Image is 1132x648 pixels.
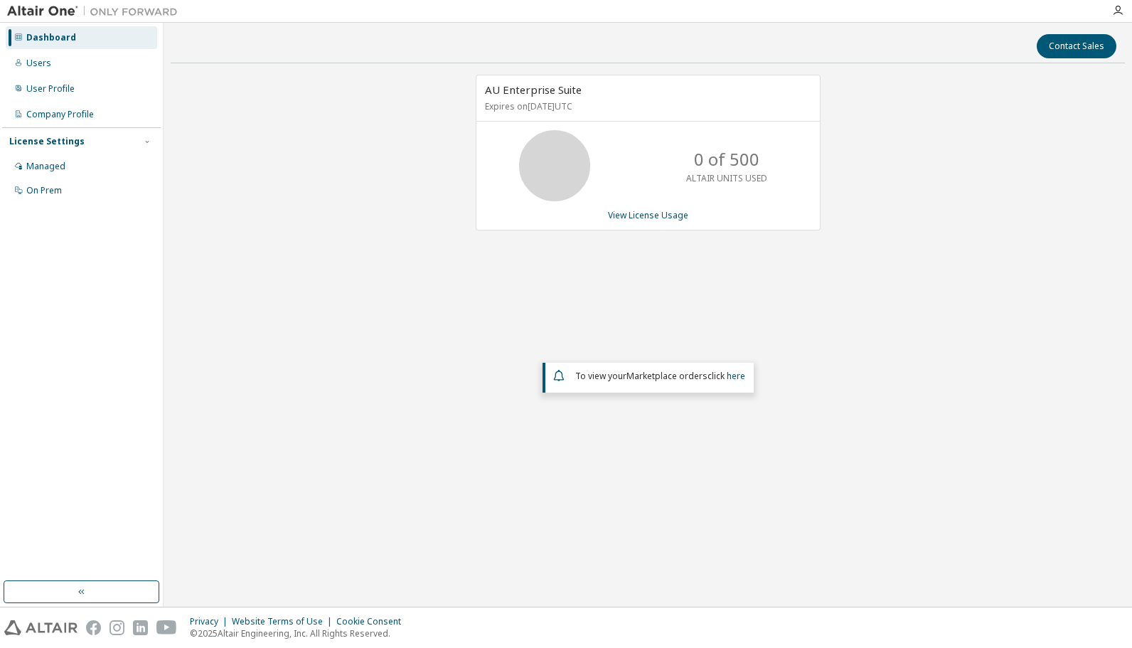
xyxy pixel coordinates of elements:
em: Marketplace orders [626,370,707,382]
img: youtube.svg [156,620,177,635]
img: Altair One [7,4,185,18]
span: AU Enterprise Suite [485,83,582,97]
p: Expires on [DATE] UTC [485,100,808,112]
div: Managed [26,161,65,172]
img: linkedin.svg [133,620,148,635]
a: here [727,370,745,382]
div: License Settings [9,136,85,147]
div: Dashboard [26,32,76,43]
button: Contact Sales [1037,34,1116,58]
div: Cookie Consent [336,616,410,627]
div: Users [26,58,51,69]
div: Privacy [190,616,232,627]
div: On Prem [26,185,62,196]
div: Website Terms of Use [232,616,336,627]
div: Company Profile [26,109,94,120]
div: User Profile [26,83,75,95]
img: altair_logo.svg [4,620,78,635]
p: © 2025 Altair Engineering, Inc. All Rights Reserved. [190,627,410,639]
a: View License Usage [608,209,688,221]
img: facebook.svg [86,620,101,635]
img: instagram.svg [110,620,124,635]
p: ALTAIR UNITS USED [686,172,767,184]
p: 0 of 500 [694,147,759,171]
span: To view your click [575,370,745,382]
